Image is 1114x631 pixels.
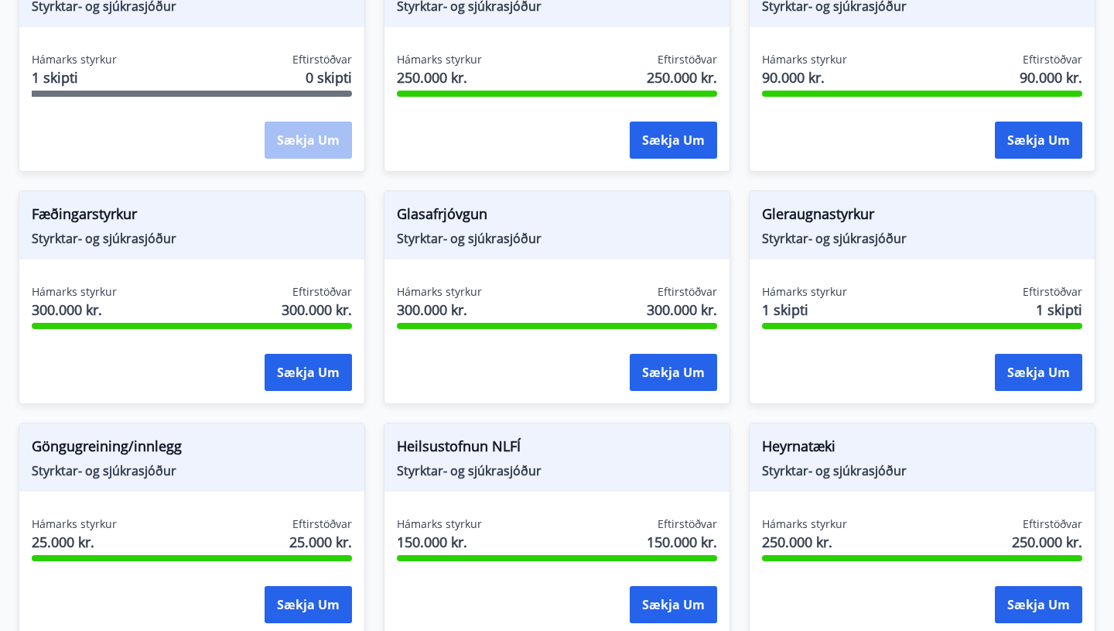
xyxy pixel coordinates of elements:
[762,52,847,67] span: Hámarks styrkur
[762,532,847,552] span: 250.000 kr.
[32,516,117,532] span: Hámarks styrkur
[1023,516,1082,532] span: Eftirstöðvar
[265,354,352,391] button: Sækja um
[762,516,847,532] span: Hámarks styrkur
[292,516,352,532] span: Eftirstöðvar
[32,67,117,87] span: 1 skipti
[658,284,717,300] span: Eftirstöðvar
[630,354,717,391] button: Sækja um
[647,67,717,87] span: 250.000 kr.
[1012,532,1082,552] span: 250.000 kr.
[762,204,1082,230] span: Gleraugnastyrkur
[397,52,482,67] span: Hámarks styrkur
[32,204,352,230] span: Fæðingarstyrkur
[32,284,117,300] span: Hámarks styrkur
[292,52,352,67] span: Eftirstöðvar
[762,300,847,320] span: 1 skipti
[647,300,717,320] span: 300.000 kr.
[658,516,717,532] span: Eftirstöðvar
[32,436,352,462] span: Göngugreining/innlegg
[762,67,847,87] span: 90.000 kr.
[397,462,717,479] span: Styrktar- og sjúkrasjóður
[397,67,482,87] span: 250.000 kr.
[1023,284,1082,300] span: Eftirstöðvar
[647,532,717,552] span: 150.000 kr.
[762,462,1082,479] span: Styrktar- og sjúkrasjóður
[762,436,1082,462] span: Heyrnatæki
[397,230,717,247] span: Styrktar- og sjúkrasjóður
[292,284,352,300] span: Eftirstöðvar
[265,586,352,623] button: Sækja um
[397,436,717,462] span: Heilsustofnun NLFÍ
[995,586,1082,623] button: Sækja um
[1023,52,1082,67] span: Eftirstöðvar
[32,300,117,320] span: 300.000 kr.
[32,462,352,479] span: Styrktar- og sjúkrasjóður
[762,284,847,300] span: Hámarks styrkur
[397,300,482,320] span: 300.000 kr.
[289,532,352,552] span: 25.000 kr.
[762,230,1082,247] span: Styrktar- og sjúkrasjóður
[1036,300,1082,320] span: 1 skipti
[32,532,117,552] span: 25.000 kr.
[630,122,717,159] button: Sækja um
[995,122,1082,159] button: Sækja um
[397,532,482,552] span: 150.000 kr.
[282,300,352,320] span: 300.000 kr.
[397,204,717,230] span: Glasafrjóvgun
[32,52,117,67] span: Hámarks styrkur
[397,516,482,532] span: Hámarks styrkur
[32,230,352,247] span: Styrktar- og sjúkrasjóður
[1020,67,1082,87] span: 90.000 kr.
[995,354,1082,391] button: Sækja um
[658,52,717,67] span: Eftirstöðvar
[397,284,482,300] span: Hámarks styrkur
[630,586,717,623] button: Sækja um
[306,67,352,87] span: 0 skipti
